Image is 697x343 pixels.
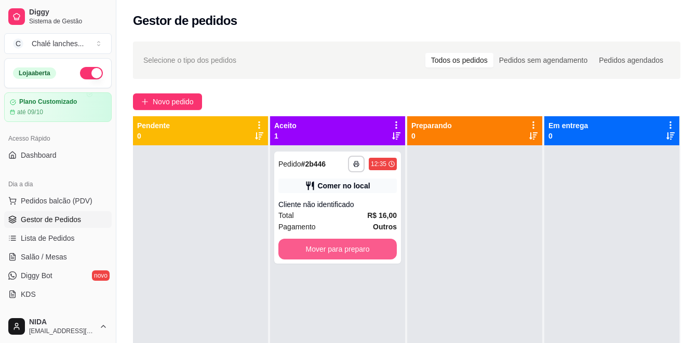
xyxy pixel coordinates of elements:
[4,230,112,246] a: Lista de Pedidos
[80,67,103,79] button: Alterar Status
[548,131,588,141] p: 0
[4,314,112,339] button: NIDA[EMAIL_ADDRESS][DOMAIN_NAME]
[29,8,108,17] span: Diggy
[278,221,316,232] span: Pagamento
[21,252,67,262] span: Salão / Mesas
[411,131,452,141] p: 0
[4,249,112,265] a: Salão / Mesas
[13,67,56,79] div: Loja aberta
[274,131,297,141] p: 1
[4,33,112,54] button: Select a team
[274,120,297,131] p: Aceito
[21,289,36,299] span: KDS
[133,12,237,29] h2: Gestor de pedidos
[21,270,52,281] span: Diggy Bot
[4,4,112,29] a: DiggySistema de Gestão
[4,267,112,284] a: Diggy Botnovo
[21,196,92,206] span: Pedidos balcão (PDV)
[4,176,112,193] div: Dia a dia
[301,160,326,168] strong: # 2b446
[4,92,112,122] a: Plano Customizadoaté 09/10
[141,98,149,105] span: plus
[4,193,112,209] button: Pedidos balcão (PDV)
[4,130,112,147] div: Acesso Rápido
[548,120,588,131] p: Em entrega
[17,108,43,116] article: até 09/10
[425,53,493,67] div: Todos os pedidos
[278,210,294,221] span: Total
[29,17,108,25] span: Sistema de Gestão
[29,318,95,327] span: NIDA
[411,120,452,131] p: Preparando
[4,286,112,303] a: KDS
[21,214,81,225] span: Gestor de Pedidos
[367,211,397,219] strong: R$ 16,00
[32,38,84,49] div: Chalé lanches ...
[19,98,77,106] article: Plano Customizado
[143,54,236,66] span: Selecione o tipo dos pedidos
[21,150,57,160] span: Dashboard
[133,93,202,110] button: Novo pedido
[153,96,194,107] span: Novo pedido
[4,147,112,163] a: Dashboard
[29,327,95,335] span: [EMAIL_ADDRESS][DOMAIN_NAME]
[493,53,593,67] div: Pedidos sem agendamento
[278,239,397,259] button: Mover para preparo
[13,38,23,49] span: C
[21,233,75,243] span: Lista de Pedidos
[278,199,397,210] div: Cliente não identificado
[278,160,301,168] span: Pedido
[4,211,112,228] a: Gestor de Pedidos
[317,181,370,191] div: Comer no local
[137,131,170,141] p: 0
[137,120,170,131] p: Pendente
[371,160,386,168] div: 12:35
[593,53,669,67] div: Pedidos agendados
[373,223,397,231] strong: Outros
